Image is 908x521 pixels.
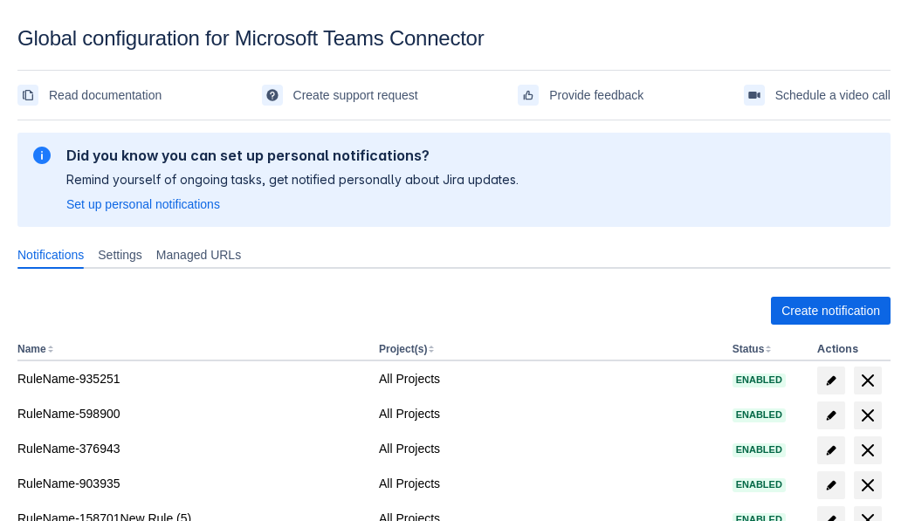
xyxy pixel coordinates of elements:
[549,81,643,109] span: Provide feedback
[824,443,838,457] span: edit
[156,246,241,264] span: Managed URLs
[17,475,365,492] div: RuleName-903935
[771,297,891,325] button: Create notification
[66,195,220,213] a: Set up personal notifications
[747,88,761,102] span: videoCall
[49,81,162,109] span: Read documentation
[293,81,418,109] span: Create support request
[733,480,786,490] span: Enabled
[733,343,765,355] button: Status
[379,343,427,355] button: Project(s)
[824,478,838,492] span: edit
[857,475,878,496] span: delete
[379,475,719,492] div: All Projects
[17,370,365,387] div: RuleName-935251
[262,81,418,109] a: Create support request
[781,297,880,325] span: Create notification
[518,81,643,109] a: Provide feedback
[379,405,719,422] div: All Projects
[733,445,786,455] span: Enabled
[521,88,535,102] span: feedback
[17,405,365,422] div: RuleName-598900
[17,343,46,355] button: Name
[31,145,52,166] span: information
[733,410,786,420] span: Enabled
[810,339,891,361] th: Actions
[824,374,838,387] span: edit
[733,375,786,385] span: Enabled
[857,370,878,391] span: delete
[17,246,84,264] span: Notifications
[824,408,838,422] span: edit
[17,81,162,109] a: Read documentation
[98,246,142,264] span: Settings
[66,147,519,164] h2: Did you know you can set up personal notifications?
[379,440,719,457] div: All Projects
[17,26,891,51] div: Global configuration for Microsoft Teams Connector
[66,171,519,189] p: Remind yourself of ongoing tasks, get notified personally about Jira updates.
[857,405,878,426] span: delete
[17,440,365,457] div: RuleName-376943
[21,88,35,102] span: documentation
[775,81,891,109] span: Schedule a video call
[265,88,279,102] span: support
[379,370,719,387] div: All Projects
[857,440,878,461] span: delete
[744,81,891,109] a: Schedule a video call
